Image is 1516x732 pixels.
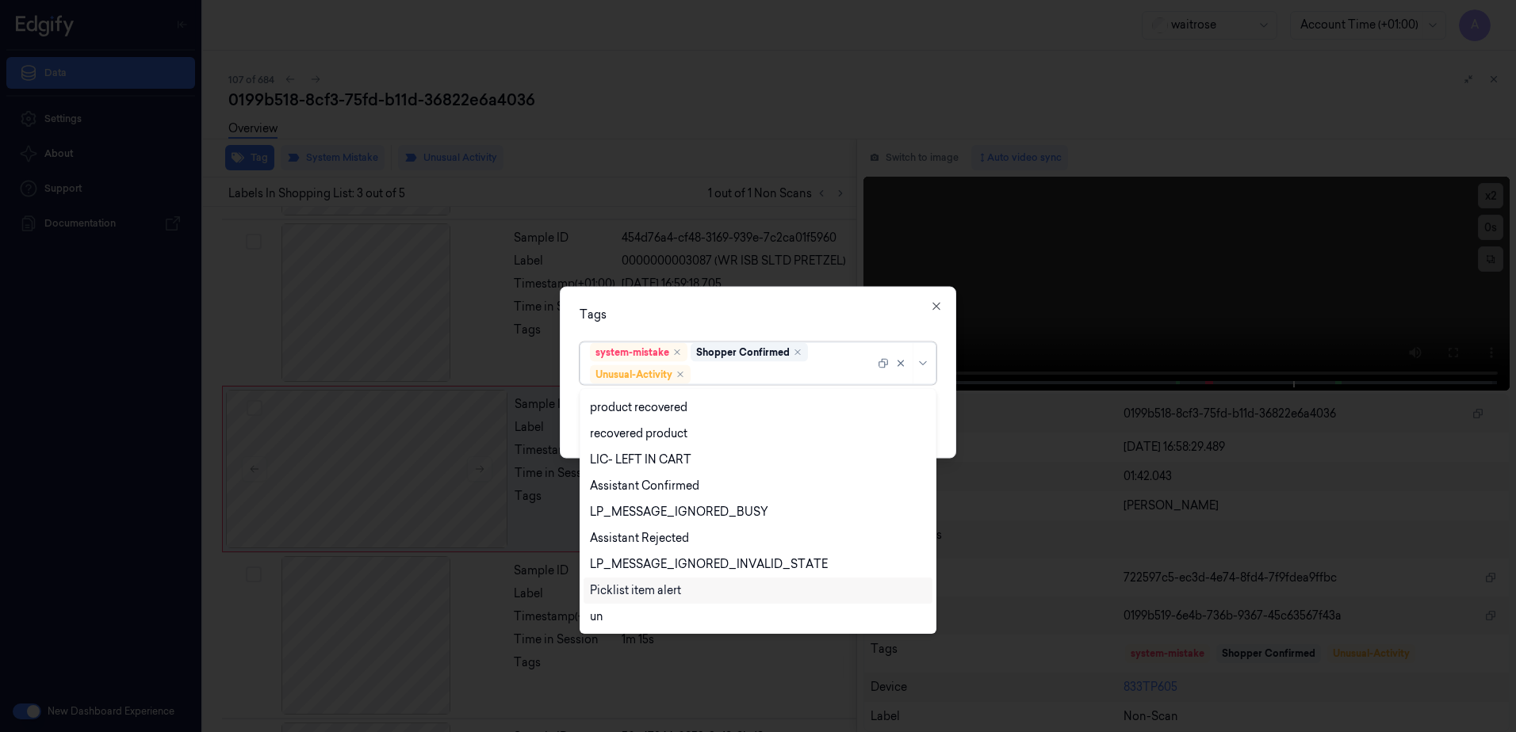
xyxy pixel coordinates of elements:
[590,608,603,625] div: un
[676,370,685,379] div: Remove ,Unusual-Activity
[590,425,687,442] div: recovered product
[590,452,691,468] div: LIC- LEFT IN CART
[696,345,790,360] div: Shopper Confirmed
[590,504,768,520] div: LP_MESSAGE_IGNORED_BUSY
[793,348,802,357] div: Remove ,Shopper Confirmed
[590,582,681,599] div: Picklist item alert
[580,307,936,323] div: Tags
[590,530,689,547] div: Assistant Rejected
[590,478,699,494] div: Assistant Confirmed
[672,348,682,357] div: Remove ,system-mistake
[590,399,687,416] div: product recovered
[590,556,828,573] div: LP_MESSAGE_IGNORED_INVALID_STATE
[595,345,669,360] div: system-mistake
[595,368,672,382] div: Unusual-Activity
